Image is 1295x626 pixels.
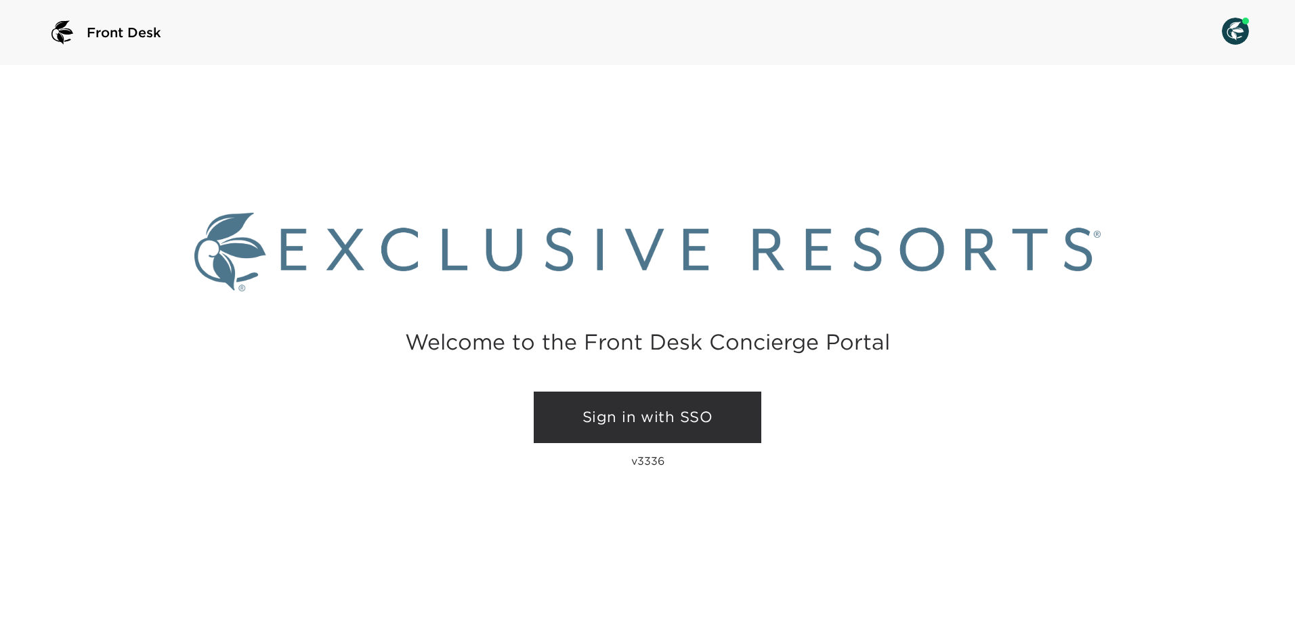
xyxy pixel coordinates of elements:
[87,23,161,42] span: Front Desk
[631,454,664,467] p: v3336
[194,213,1101,291] img: Exclusive Resorts logo
[405,331,890,352] h2: Welcome to the Front Desk Concierge Portal
[534,392,761,443] a: Sign in with SSO
[1222,18,1249,45] img: User
[46,16,79,49] img: logo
